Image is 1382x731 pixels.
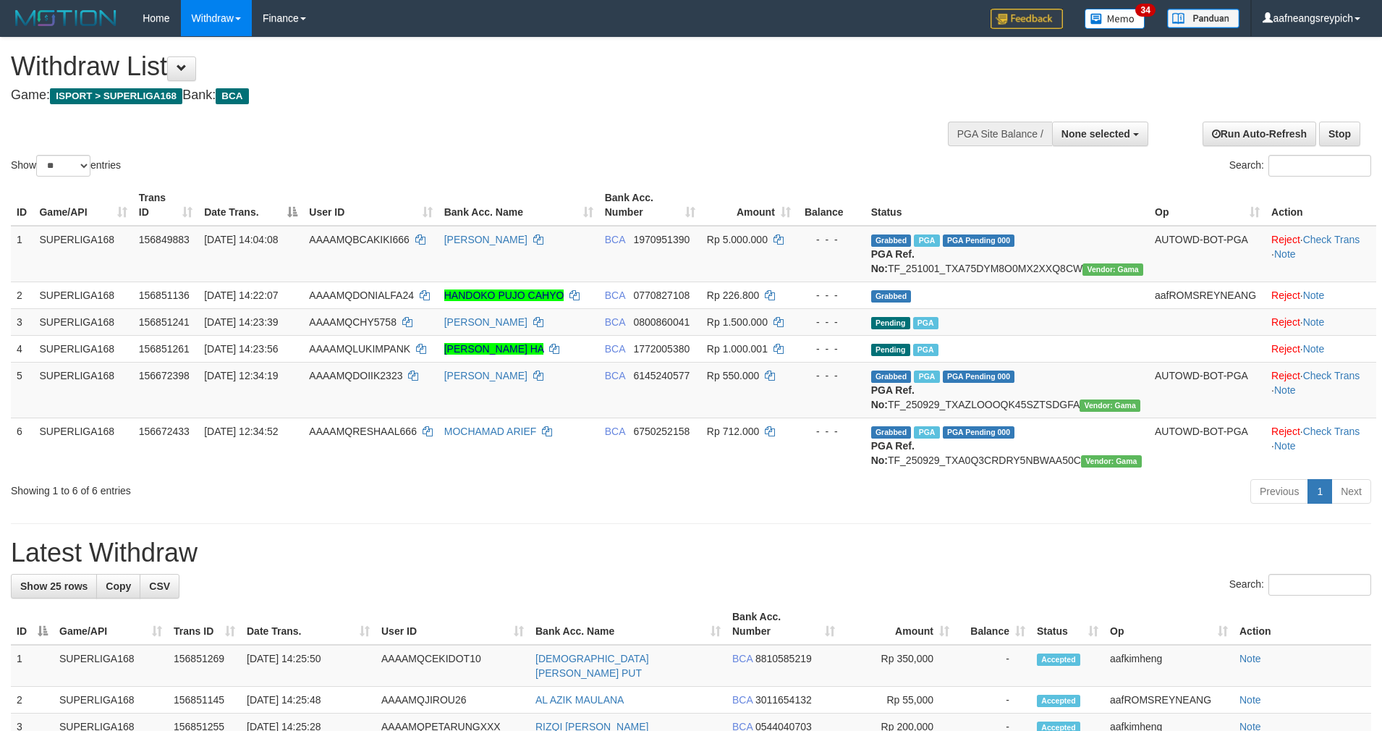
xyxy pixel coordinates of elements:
[1319,122,1360,146] a: Stop
[11,7,121,29] img: MOTION_logo.png
[11,308,33,335] td: 3
[1266,418,1376,473] td: · ·
[33,362,132,418] td: SUPERLIGA168
[139,290,190,301] span: 156851136
[755,653,812,664] span: Copy 8810585219 to clipboard
[20,580,88,592] span: Show 25 rows
[605,343,625,355] span: BCA
[633,343,690,355] span: Copy 1772005380 to clipboard
[444,316,527,328] a: [PERSON_NAME]
[707,316,768,328] span: Rp 1.500.000
[1271,234,1300,245] a: Reject
[168,604,241,645] th: Trans ID: activate to sort column ascending
[1239,653,1261,664] a: Note
[140,574,179,599] a: CSV
[11,538,1371,567] h1: Latest Withdraw
[106,580,131,592] span: Copy
[1271,426,1300,437] a: Reject
[1250,479,1308,504] a: Previous
[1303,370,1360,381] a: Check Trans
[444,234,527,245] a: [PERSON_NAME]
[1239,694,1261,706] a: Note
[216,88,248,104] span: BCA
[11,226,33,282] td: 1
[204,370,278,381] span: [DATE] 12:34:19
[871,344,910,356] span: Pending
[444,343,544,355] a: [PERSON_NAME] HA
[376,604,530,645] th: User ID: activate to sort column ascending
[871,317,910,329] span: Pending
[11,88,907,103] h4: Game: Bank:
[871,371,912,383] span: Grabbed
[1266,282,1376,308] td: ·
[914,371,939,383] span: Marked by aafsoycanthlai
[309,234,410,245] span: AAAAMQBCAKIKI666
[11,604,54,645] th: ID: activate to sort column descending
[802,424,860,439] div: - - -
[1266,226,1376,282] td: · ·
[865,226,1149,282] td: TF_251001_TXA75DYM8O0MX2XXQ8CW
[633,316,690,328] span: Copy 0800860041 to clipboard
[204,426,278,437] span: [DATE] 12:34:52
[204,290,278,301] span: [DATE] 14:22:07
[605,426,625,437] span: BCA
[204,343,278,355] span: [DATE] 14:23:56
[139,370,190,381] span: 156672398
[309,426,417,437] span: AAAAMQRESHAAL666
[1303,316,1325,328] a: Note
[948,122,1052,146] div: PGA Site Balance /
[865,185,1149,226] th: Status
[33,418,132,473] td: SUPERLIGA168
[1266,362,1376,418] td: · ·
[707,234,768,245] span: Rp 5.000.000
[96,574,140,599] a: Copy
[1331,479,1371,504] a: Next
[633,290,690,301] span: Copy 0770827108 to clipboard
[914,426,939,439] span: Marked by aafsoycanthlai
[1203,122,1316,146] a: Run Auto-Refresh
[168,645,241,687] td: 156851269
[1031,604,1104,645] th: Status: activate to sort column ascending
[530,604,726,645] th: Bank Acc. Name: activate to sort column ascending
[1307,479,1332,504] a: 1
[309,343,410,355] span: AAAAMQLUKIMPANK
[1271,290,1300,301] a: Reject
[605,370,625,381] span: BCA
[707,290,759,301] span: Rp 226.800
[802,342,860,356] div: - - -
[605,290,625,301] span: BCA
[535,694,624,706] a: AL AZIK MAULANA
[54,645,168,687] td: SUPERLIGA168
[11,362,33,418] td: 5
[1303,343,1325,355] a: Note
[11,282,33,308] td: 2
[1234,604,1371,645] th: Action
[871,248,915,274] b: PGA Ref. No:
[1135,4,1155,17] span: 34
[707,343,768,355] span: Rp 1.000.001
[376,687,530,714] td: AAAAMQJIROU26
[33,185,132,226] th: Game/API: activate to sort column ascending
[871,290,912,303] span: Grabbed
[54,604,168,645] th: Game/API: activate to sort column ascending
[732,653,753,664] span: BCA
[1061,128,1130,140] span: None selected
[241,645,376,687] td: [DATE] 14:25:50
[11,574,97,599] a: Show 25 rows
[1149,185,1266,226] th: Op: activate to sort column ascending
[241,687,376,714] td: [DATE] 14:25:48
[797,185,865,226] th: Balance
[309,370,402,381] span: AAAAMQDOIIK2323
[871,234,912,247] span: Grabbed
[1303,290,1325,301] a: Note
[1274,248,1296,260] a: Note
[802,315,860,329] div: - - -
[149,580,170,592] span: CSV
[943,371,1015,383] span: PGA Pending
[865,362,1149,418] td: TF_250929_TXAZLOOOQK45SZTSDGFA
[802,288,860,303] div: - - -
[1149,418,1266,473] td: AUTOWD-BOT-PGA
[633,234,690,245] span: Copy 1970951390 to clipboard
[444,370,527,381] a: [PERSON_NAME]
[1149,226,1266,282] td: AUTOWD-BOT-PGA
